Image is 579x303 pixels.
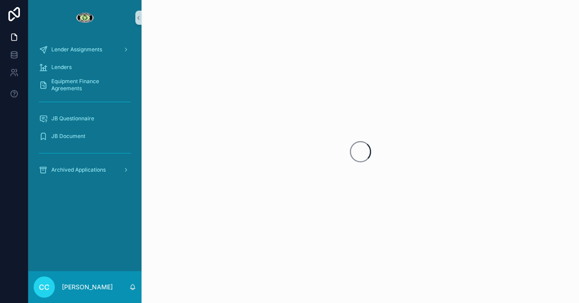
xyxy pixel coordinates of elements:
[51,46,102,53] span: Lender Assignments
[76,11,94,25] img: App logo
[34,111,136,127] a: JB Questionnaire
[34,59,136,75] a: Lenders
[51,166,106,173] span: Archived Applications
[51,115,94,122] span: JB Questionnaire
[34,128,136,144] a: JB Document
[28,35,142,189] div: scrollable content
[62,283,113,291] p: [PERSON_NAME]
[51,133,85,140] span: JB Document
[39,282,50,292] span: CC
[51,64,72,71] span: Lenders
[34,77,136,93] a: Equipment Finance Agreements
[34,162,136,178] a: Archived Applications
[34,42,136,58] a: Lender Assignments
[51,78,127,92] span: Equipment Finance Agreements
